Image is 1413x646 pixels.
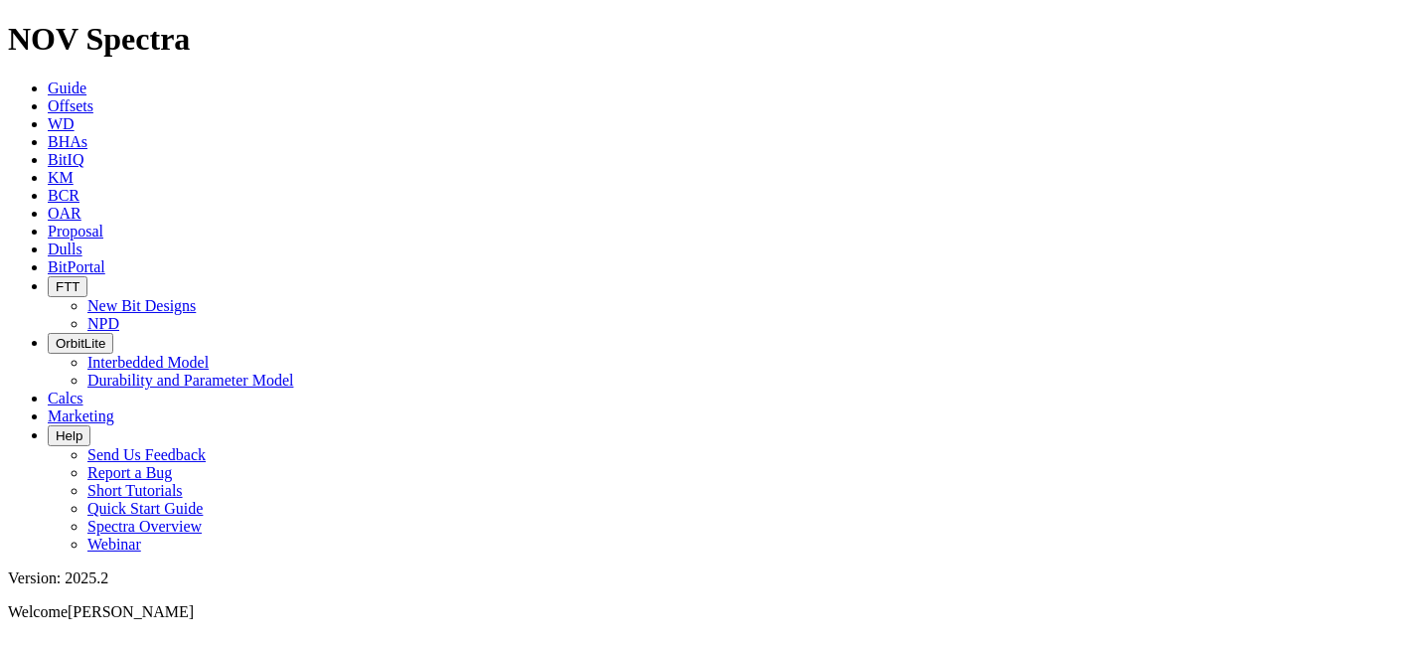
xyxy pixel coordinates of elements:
a: Dulls [48,241,82,257]
a: Spectra Overview [87,518,202,535]
a: Send Us Feedback [87,446,206,463]
p: Welcome [8,603,1405,621]
a: BitIQ [48,151,83,168]
a: Offsets [48,97,93,114]
a: Proposal [48,223,103,240]
button: FTT [48,276,87,297]
span: OrbitLite [56,336,105,351]
a: Quick Start Guide [87,500,203,517]
a: WD [48,115,75,132]
a: NPD [87,315,119,332]
a: Calcs [48,390,83,406]
h1: NOV Spectra [8,21,1405,58]
span: [PERSON_NAME] [68,603,194,620]
a: Durability and Parameter Model [87,372,294,389]
span: FTT [56,279,79,294]
a: KM [48,169,74,186]
div: Version: 2025.2 [8,569,1405,587]
a: Short Tutorials [87,482,183,499]
a: New Bit Designs [87,297,196,314]
a: Webinar [87,536,141,553]
button: OrbitLite [48,333,113,354]
a: BHAs [48,133,87,150]
a: OAR [48,205,81,222]
a: Interbedded Model [87,354,209,371]
a: Report a Bug [87,464,172,481]
a: Guide [48,80,86,96]
span: Help [56,428,82,443]
button: Help [48,425,90,446]
a: BCR [48,187,79,204]
a: BitPortal [48,258,105,275]
a: Marketing [48,407,114,424]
